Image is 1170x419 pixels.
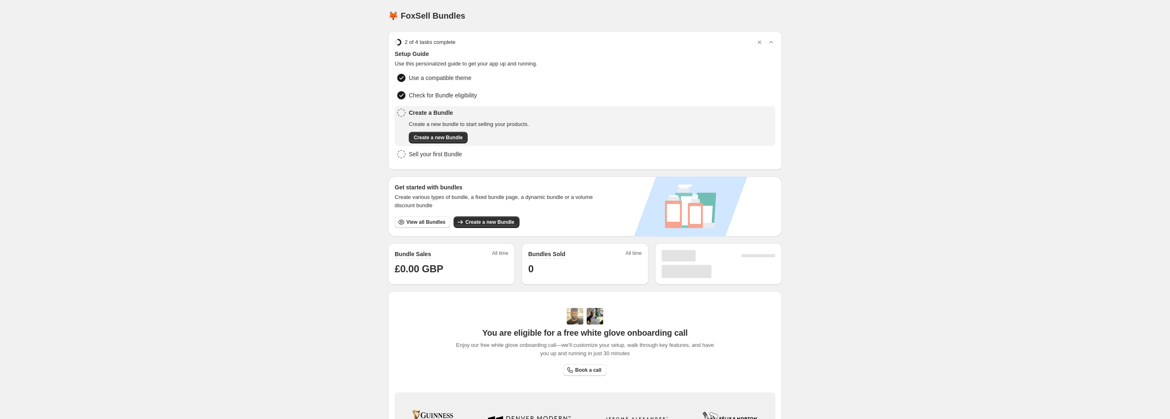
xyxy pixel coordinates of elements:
button: Create a new Bundle [454,216,519,228]
span: View all Bundles [406,219,445,225]
h2: Bundles Sold [528,250,565,258]
img: Adi [567,308,583,325]
span: Setup Guide [395,50,775,58]
button: View all Bundles [395,216,450,228]
span: Sell your first Bundle [409,150,462,158]
h3: Get started with bundles [395,183,601,191]
span: Create a Bundle [409,109,529,117]
span: Enjoy our free white glove onboarding call—we'll customize your setup, walk through key features,... [452,341,719,358]
h2: Bundle Sales [395,250,431,258]
span: You are eligible for a free white glove onboarding call [482,328,687,338]
span: Create a new bundle to start selling your products. [409,120,529,128]
span: 2 of 4 tasks complete [405,38,456,46]
span: All time [626,250,642,259]
span: Book a call [575,367,601,373]
h1: 0 [528,262,642,276]
h1: 🦊 FoxSell Bundles [388,11,465,21]
img: Prakhar [587,308,603,325]
span: Create various types of bundle, a fixed bundle page, a dynamic bundle or a volume discount bundle [395,193,601,210]
span: Use this personalized guide to get your app up and running. [395,60,775,68]
h1: £0.00 GBP [395,262,508,276]
span: Use a compatible theme [409,74,471,82]
span: Create a new Bundle [414,134,463,141]
span: Check for Bundle eligibility [409,91,477,99]
button: Create a new Bundle [409,132,468,143]
a: Book a call [563,364,606,376]
span: Create a new Bundle [465,219,514,225]
span: All time [492,250,508,259]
